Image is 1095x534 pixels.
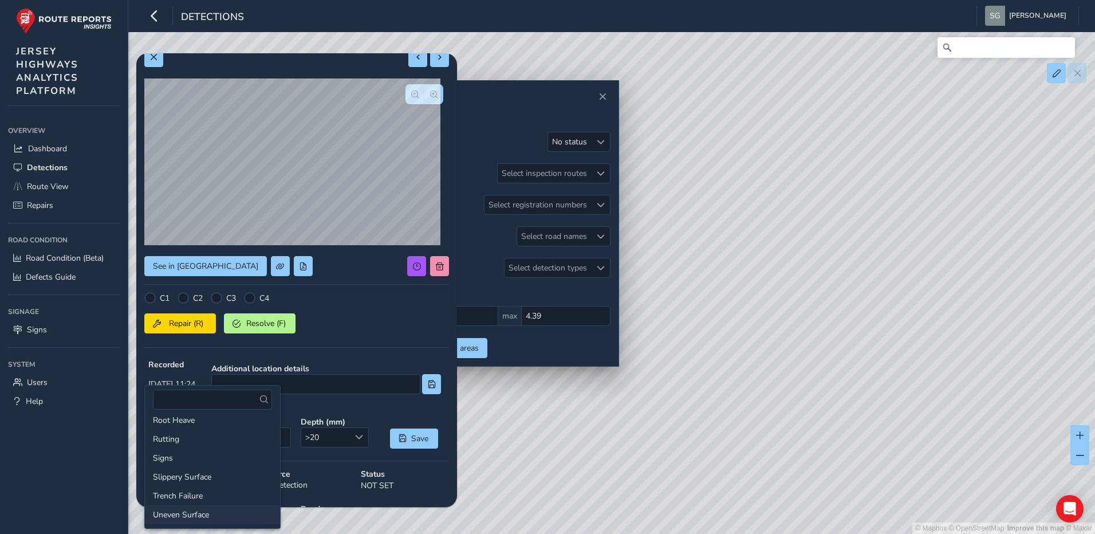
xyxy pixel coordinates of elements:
[498,164,591,183] div: Select inspection routes
[261,465,357,504] div: AI detection
[145,505,280,524] li: Uneven Surface
[411,433,430,444] span: Save
[145,430,280,449] li: Rutting
[27,200,53,211] span: Repairs
[301,428,349,447] span: >20
[16,45,78,97] span: JERSEY HIGHWAYS ANALYTICS PLATFORM
[193,293,203,304] label: C2
[153,261,258,272] span: See in [GEOGRAPHIC_DATA]
[8,392,120,411] a: Help
[301,504,449,515] strong: Road name
[521,306,610,326] input: 0
[517,227,591,246] div: Select road names
[28,143,67,154] span: Dashboard
[8,122,120,139] div: Overview
[1056,495,1084,523] div: Open Intercom Messenger
[8,249,120,268] a: Road Condition (Beta)
[8,320,120,339] a: Signs
[552,136,587,147] div: No status
[26,396,43,407] span: Help
[181,10,244,26] span: Detections
[301,417,371,427] strong: Depth ( mm )
[211,363,441,374] strong: Additional location details
[938,37,1075,58] input: Search
[390,429,438,449] button: Save
[8,177,120,196] a: Route View
[148,359,195,370] strong: Recorded
[8,139,120,158] a: Dashboard
[985,6,1070,26] button: [PERSON_NAME]
[145,449,280,468] li: Signs
[160,293,170,304] label: C1
[148,379,195,390] span: [DATE] 11:24
[8,231,120,249] div: Road Condition
[8,268,120,286] a: Defects Guide
[27,377,48,388] span: Users
[8,158,120,177] a: Detections
[8,303,120,320] div: Signage
[485,195,591,214] div: Select registration numbers
[27,324,47,335] span: Signs
[27,162,68,173] span: Detections
[387,105,610,124] h2: Filters
[1009,6,1066,26] span: [PERSON_NAME]
[226,293,236,304] label: C3
[144,313,216,333] button: Repair (R)
[145,468,280,486] li: Slippery Surface
[140,500,297,529] div: 40000916
[245,318,287,329] span: Resolve (F)
[145,411,280,430] li: Root Heave
[985,6,1005,26] img: diamond-layout
[259,293,269,304] label: C4
[8,356,120,373] div: System
[498,306,521,326] span: max
[8,373,120,392] a: Users
[145,486,280,505] li: Trench Failure
[26,272,76,282] span: Defects Guide
[594,89,610,105] button: Close
[27,181,69,192] span: Route View
[361,480,449,492] p: NOT SET
[224,313,296,333] button: Resolve (F)
[8,196,120,215] a: Repairs
[165,318,207,329] span: Repair (R)
[26,253,104,264] span: Road Condition (Beta)
[297,500,453,529] div: Les Chenolles
[361,469,449,480] strong: Status
[16,8,112,34] img: rr logo
[144,256,267,276] button: See in Route View
[505,258,591,277] div: Select detection types
[265,469,353,480] strong: Source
